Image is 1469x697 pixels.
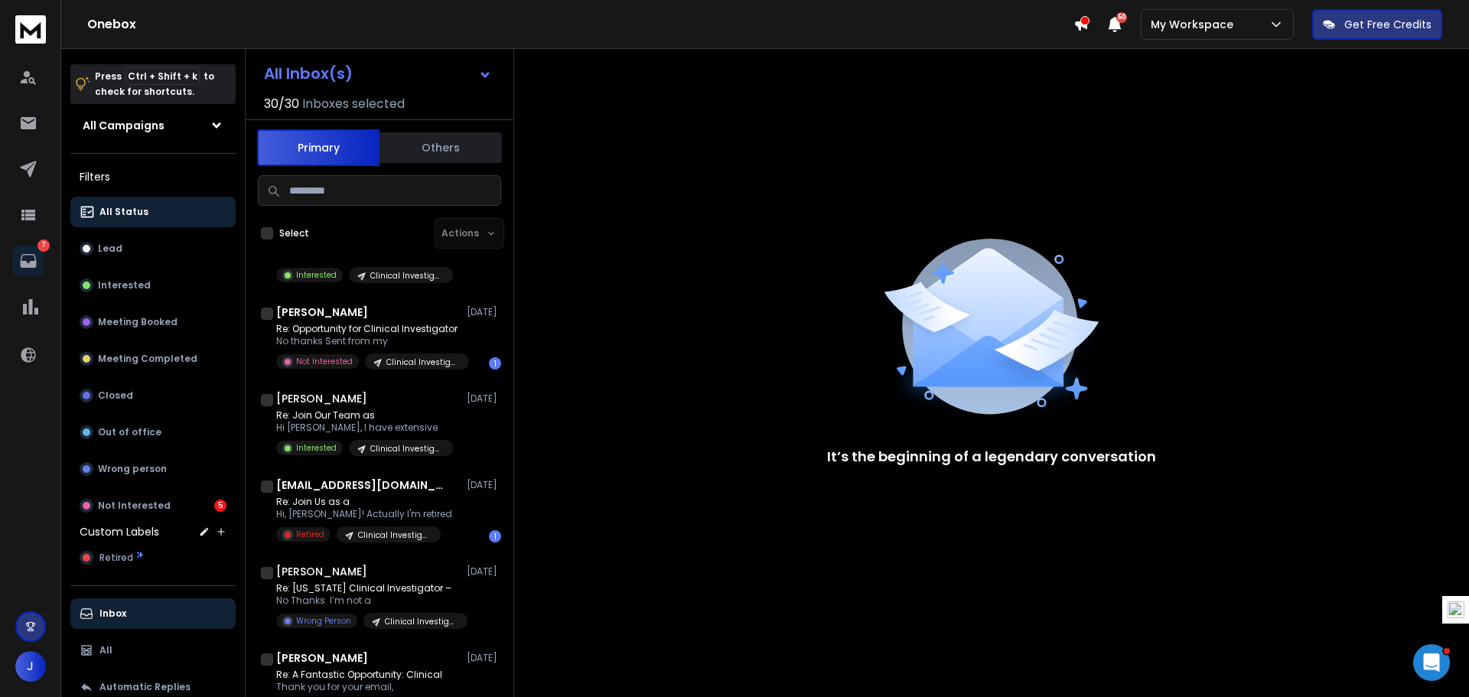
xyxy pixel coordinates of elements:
[276,391,367,406] h1: [PERSON_NAME]
[98,463,167,475] p: Wrong person
[264,66,353,81] h1: All Inbox(s)
[276,564,367,579] h1: [PERSON_NAME]
[1344,17,1432,32] p: Get Free Credits
[70,307,236,337] button: Meeting Booked
[276,496,452,508] p: Re: Join Us as a
[98,426,161,438] p: Out of office
[264,95,299,113] span: 30 / 30
[70,344,236,374] button: Meeting Completed
[70,166,236,187] h3: Filters
[99,552,133,564] span: Retired
[13,246,44,276] a: 7
[257,129,379,166] button: Primary
[296,356,353,367] p: Not Interested
[1116,12,1127,23] span: 50
[296,269,337,281] p: Interested
[98,353,197,365] p: Meeting Completed
[489,357,501,370] div: 1
[386,357,460,368] p: Clinical Investigator - [MEDICAL_DATA] Oncology (MA-1117)
[70,490,236,521] button: Not Interested5
[214,500,226,512] div: 5
[276,594,460,607] p: No Thanks. I’m not a
[276,323,460,335] p: Re: Opportunity for Clinical Investigator
[489,530,501,542] div: 1
[99,206,148,218] p: All Status
[276,650,368,666] h1: [PERSON_NAME]
[95,69,214,99] p: Press to check for shortcuts.
[125,67,200,85] span: Ctrl + Shift + k
[302,95,405,113] h3: Inboxes selected
[70,417,236,448] button: Out of office
[1413,644,1450,681] iframe: Intercom live chat
[276,681,442,693] p: Thank you for your email,
[276,335,460,347] p: No thanks Sent from my
[99,644,112,656] p: All
[70,380,236,411] button: Closed
[276,508,452,520] p: Hi, [PERSON_NAME]! Actually I'm retired
[70,454,236,484] button: Wrong person
[15,651,46,682] button: J
[296,442,337,454] p: Interested
[98,389,133,402] p: Closed
[296,615,351,627] p: Wrong Person
[827,446,1156,467] p: It’s the beginning of a legendary conversation
[370,270,444,282] p: Clinical Investigator - [MEDICAL_DATA] Oncology (MA-1117)
[70,110,236,141] button: All Campaigns
[467,479,501,491] p: [DATE]
[70,233,236,264] button: Lead
[276,422,453,434] p: Hi [PERSON_NAME], I have extensive
[99,681,191,693] p: Automatic Replies
[70,542,236,573] button: Retired
[70,598,236,629] button: Inbox
[83,118,164,133] h1: All Campaigns
[467,306,501,318] p: [DATE]
[467,652,501,664] p: [DATE]
[98,279,151,292] p: Interested
[87,15,1073,34] h1: Onebox
[276,305,368,320] h1: [PERSON_NAME]
[252,58,504,89] button: All Inbox(s)
[1312,9,1442,40] button: Get Free Credits
[276,669,442,681] p: Re: A Fantastic Opportunity: Clinical
[37,239,50,252] p: 7
[70,197,236,227] button: All Status
[379,131,502,164] button: Others
[70,270,236,301] button: Interested
[98,243,122,255] p: Lead
[98,500,171,512] p: Not Interested
[370,443,444,454] p: Clinical Investigator - [MEDICAL_DATA] Oncology (MA-1117)
[98,316,178,328] p: Meeting Booked
[358,529,432,541] p: Clinical Investigator - [MEDICAL_DATA] Oncology (MA-1117)
[276,477,445,493] h1: [EMAIL_ADDRESS][DOMAIN_NAME]
[467,392,501,405] p: [DATE]
[276,582,460,594] p: Re: [US_STATE] Clinical Investigator –
[1151,17,1239,32] p: My Workspace
[99,607,126,620] p: Inbox
[80,524,159,539] h3: Custom Labels
[279,227,309,239] label: Select
[15,15,46,44] img: logo
[385,616,458,627] p: Clinical Investigator - [MEDICAL_DATA] Oncology (MA-1117)
[296,529,324,540] p: Retired
[467,565,501,578] p: [DATE]
[70,635,236,666] button: All
[276,409,453,422] p: Re: Join Our Team as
